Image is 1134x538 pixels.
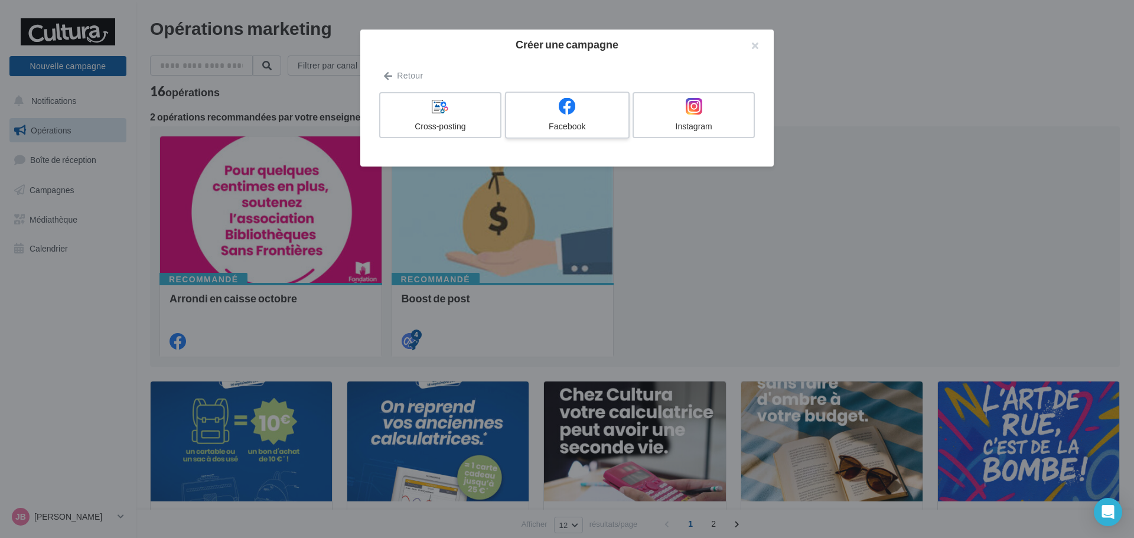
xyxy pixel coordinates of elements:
[379,39,755,50] h2: Créer une campagne
[379,69,428,83] button: Retour
[385,120,496,132] div: Cross-posting
[511,120,623,132] div: Facebook
[638,120,749,132] div: Instagram
[1094,498,1122,526] div: Open Intercom Messenger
